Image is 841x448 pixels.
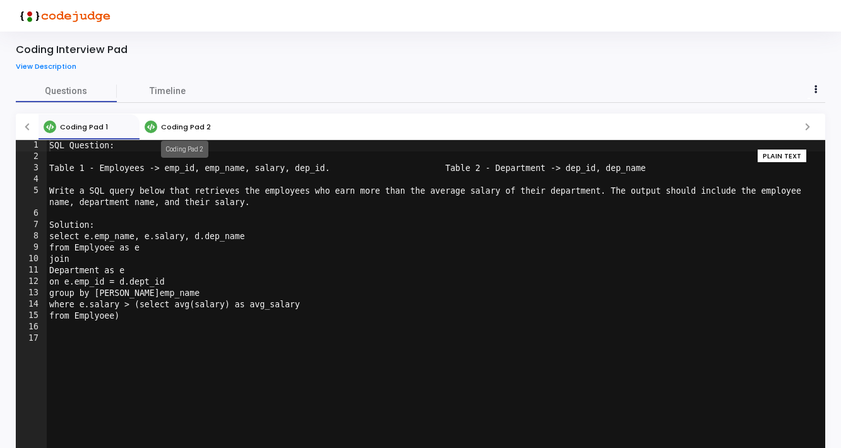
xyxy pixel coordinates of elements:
div: 2 [16,151,47,163]
div: 9 [16,242,47,254]
div: 10 [16,254,47,265]
div: 7 [16,220,47,231]
div: 8 [16,231,47,242]
span: Coding Pad 2 [161,122,211,132]
span: Timeline [150,85,186,98]
div: 16 [16,322,47,333]
div: 14 [16,299,47,310]
div: 4 [16,174,47,186]
div: 17 [16,333,47,345]
div: 3 [16,163,47,174]
div: 5 [16,186,47,208]
span: PLAIN TEXT [763,151,801,162]
div: 6 [16,208,47,220]
span: Questions [16,85,117,98]
div: 15 [16,310,47,322]
div: Coding Pad 2 [161,141,208,158]
div: 13 [16,288,47,299]
div: 11 [16,265,47,276]
a: View Description [16,62,86,71]
div: Coding Interview Pad [16,44,128,56]
span: Coding Pad 1 [60,122,108,132]
div: 12 [16,276,47,288]
div: 1 [16,140,47,151]
img: logo [16,3,110,28]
